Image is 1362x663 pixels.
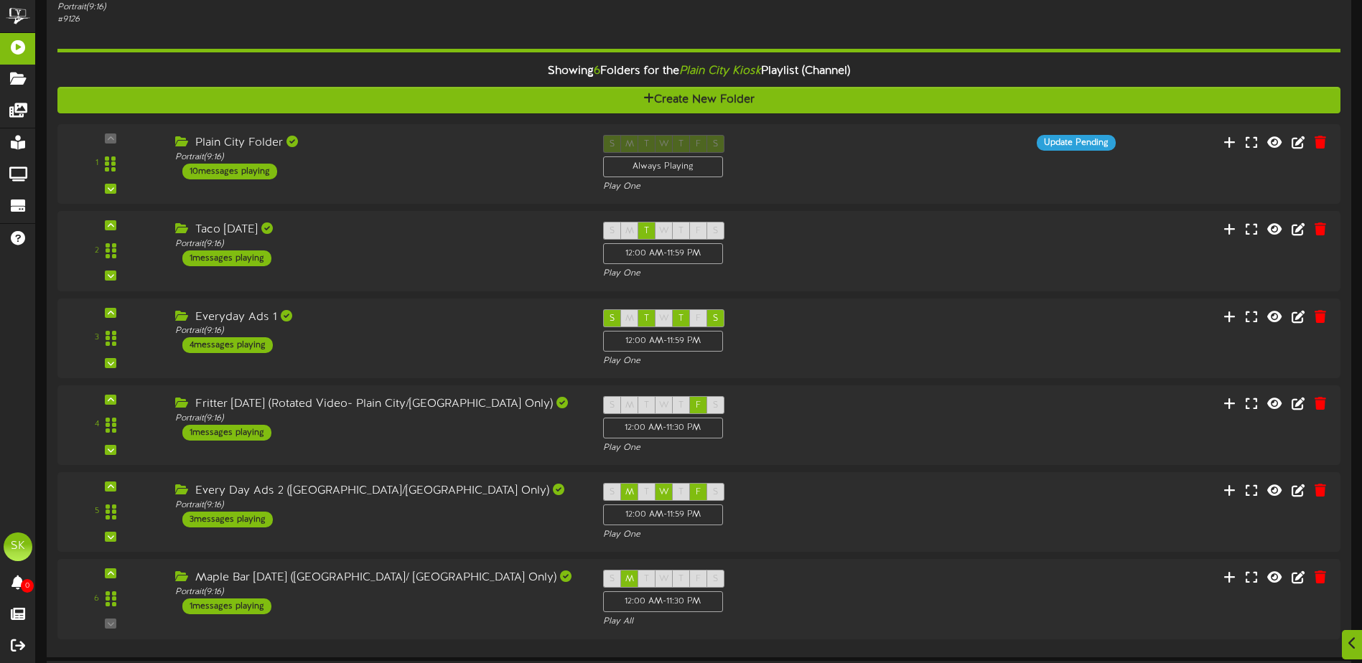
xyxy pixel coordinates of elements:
span: W [659,314,669,324]
div: Portrait ( 9:16 ) [57,1,579,14]
span: S [713,314,718,324]
div: Plain City Folder [175,135,582,151]
span: T [678,574,684,584]
div: 12:00 AM - 11:30 PM [603,591,723,612]
div: Portrait ( 9:16 ) [175,499,582,512]
div: 1 messages playing [182,425,271,441]
span: S [610,226,615,236]
span: F [696,226,701,236]
div: 12:00 AM - 11:59 PM [603,331,723,352]
span: W [659,400,669,410]
span: M [625,487,634,497]
div: Play One [603,181,902,193]
span: S [610,574,615,584]
div: Portrait ( 9:16 ) [175,413,582,425]
span: M [625,314,634,324]
div: Play One [603,529,902,541]
span: M [625,226,634,236]
span: T [644,226,649,236]
div: 1 messages playing [182,250,271,266]
span: S [713,574,718,584]
div: Every Day Ads 2 ([GEOGRAPHIC_DATA]/[GEOGRAPHIC_DATA] Only) [175,483,582,499]
div: Taco [DATE] [175,222,582,238]
span: M [625,400,634,410]
div: Portrait ( 9:16 ) [175,586,582,598]
span: T [678,487,684,497]
div: 12:00 AM - 11:30 PM [603,418,723,438]
div: 3 messages playing [182,512,273,527]
div: 1 messages playing [182,598,271,614]
span: S [713,226,718,236]
span: F [696,487,701,497]
div: Play One [603,268,902,280]
div: 10 messages playing [182,164,277,179]
div: Play One [603,442,902,454]
div: Portrait ( 9:16 ) [175,151,582,164]
span: S [610,487,615,497]
span: T [644,487,649,497]
span: F [696,574,701,584]
span: S [610,400,615,410]
span: F [696,400,701,410]
i: Plain City Kiosk [679,65,761,77]
div: Showing Folders for the Playlist (Channel) [47,56,1351,87]
span: S [713,400,718,410]
div: Update Pending [1037,135,1116,151]
div: # 9126 [57,14,579,26]
span: W [659,226,669,236]
span: W [659,487,669,497]
span: F [696,314,701,324]
div: Fritter [DATE] (Rotated Video- Plain City/[GEOGRAPHIC_DATA] Only) [175,396,582,413]
span: T [678,226,684,236]
div: 12:00 AM - 11:59 PM [603,504,723,525]
div: Play One [603,355,902,367]
span: 6 [594,65,600,77]
span: T [678,314,684,324]
span: T [644,314,649,324]
div: Portrait ( 9:16 ) [175,238,582,250]
div: Play All [603,616,902,628]
div: Everyday Ads 1 [175,309,582,326]
span: S [610,314,615,324]
div: Always Playing [603,156,723,177]
div: 6 [94,593,99,605]
div: 4 messages playing [182,337,273,353]
span: T [644,574,649,584]
div: Maple Bar [DATE] ([GEOGRAPHIC_DATA]/ [GEOGRAPHIC_DATA] Only) [175,570,582,586]
span: S [713,487,718,497]
span: T [644,400,649,410]
span: T [678,400,684,410]
div: 12:00 AM - 11:59 PM [603,243,723,264]
span: 0 [21,579,34,593]
button: Create New Folder [57,87,1340,113]
div: SK [4,532,32,561]
span: W [659,574,669,584]
span: M [625,574,634,584]
div: Portrait ( 9:16 ) [175,325,582,337]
